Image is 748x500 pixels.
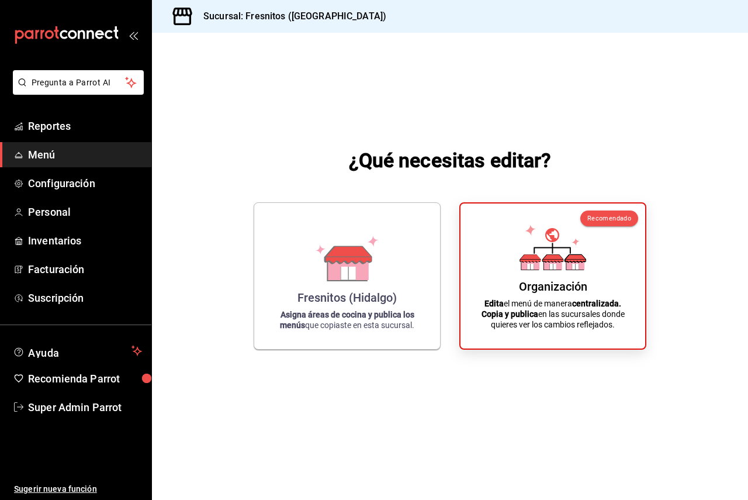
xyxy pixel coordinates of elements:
[13,70,144,95] button: Pregunta a Parrot AI
[28,233,142,249] span: Inventarios
[32,77,126,89] span: Pregunta a Parrot AI
[28,371,142,387] span: Recomienda Parrot
[349,146,552,174] h1: ¿Qué necesitas editar?
[297,291,397,305] div: Fresnitos (Hidalgo)
[28,290,142,306] span: Suscripción
[572,299,621,308] strong: centralizada.
[519,280,587,294] div: Organización
[28,344,127,358] span: Ayuda
[28,204,142,220] span: Personal
[475,298,631,330] p: el menú de manera en las sucursales donde quieres ver los cambios reflejados.
[8,85,144,97] a: Pregunta a Parrot AI
[28,399,142,415] span: Super Admin Parrot
[14,483,142,495] span: Sugerir nueva función
[268,309,426,330] p: que copiaste en esta sucursal.
[129,30,138,40] button: open_drawer_menu
[484,299,504,308] strong: Edita
[28,261,142,277] span: Facturación
[28,118,142,134] span: Reportes
[194,9,386,23] h3: Sucursal: Fresnitos ([GEOGRAPHIC_DATA])
[280,310,414,330] strong: Asigna áreas de cocina y publica los menús
[587,215,631,222] span: Recomendado
[482,309,538,319] strong: Copia y publica
[28,147,142,163] span: Menú
[28,175,142,191] span: Configuración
